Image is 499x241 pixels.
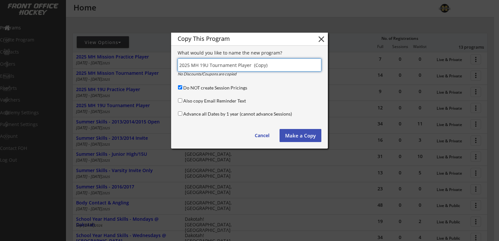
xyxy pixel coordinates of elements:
[280,129,321,142] button: Make a Copy
[178,72,274,76] div: No Discounts/Coupons are copied
[183,98,246,104] label: Also copy Email Reminder Text
[248,129,276,142] button: Cancel
[178,36,306,41] div: Copy This Program
[178,51,321,55] div: What would you like to name the new program?
[183,111,292,117] label: Advance all Dates by 1 year (cannot advance Sessions)
[316,34,326,44] button: close
[183,85,247,90] label: Do NOT create Session Pricings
